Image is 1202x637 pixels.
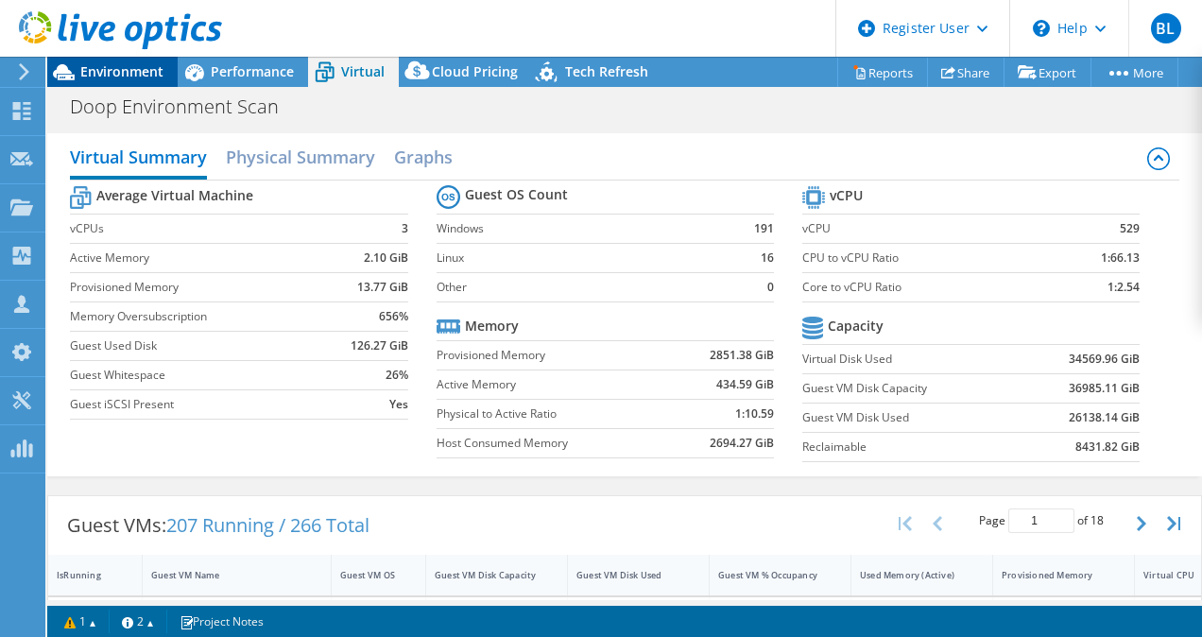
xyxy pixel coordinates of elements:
[51,610,110,633] a: 1
[828,317,884,336] b: Capacity
[226,138,375,176] h2: Physical Summary
[57,569,111,581] div: IsRunning
[341,62,385,80] span: Virtual
[386,366,408,385] b: 26%
[211,62,294,80] span: Performance
[70,219,327,238] label: vCPUs
[718,569,819,581] div: Guest VM % Occupancy
[109,610,167,633] a: 2
[1108,278,1140,297] b: 1:2.54
[1101,249,1140,267] b: 1:66.13
[802,438,1023,456] label: Reclaimable
[735,405,774,423] b: 1:10.59
[1090,58,1178,87] a: More
[402,219,408,238] b: 3
[437,219,730,238] label: Windows
[151,569,300,581] div: Guest VM Name
[1002,569,1103,581] div: Provisioned Memory
[96,186,253,205] b: Average Virtual Machine
[565,62,648,80] span: Tech Refresh
[48,496,388,555] div: Guest VMs:
[1008,508,1074,533] input: jump to page
[166,512,369,538] span: 207 Running / 266 Total
[70,138,207,180] h2: Virtual Summary
[394,138,453,176] h2: Graphs
[364,249,408,267] b: 2.10 GiB
[802,350,1023,369] label: Virtual Disk Used
[767,278,774,297] b: 0
[1004,58,1091,87] a: Export
[1143,569,1197,581] div: Virtual CPU
[389,395,408,414] b: Yes
[351,336,408,355] b: 126.27 GiB
[166,610,277,633] a: Project Notes
[70,395,327,414] label: Guest iSCSI Present
[1075,438,1140,456] b: 8431.82 GiB
[716,375,774,394] b: 434.59 GiB
[837,58,928,87] a: Reports
[437,405,668,423] label: Physical to Active Ratio
[465,317,519,336] b: Memory
[70,366,327,385] label: Guest Whitespace
[357,278,408,297] b: 13.77 GiB
[1069,408,1140,427] b: 26138.14 GiB
[465,185,568,204] b: Guest OS Count
[80,62,163,80] span: Environment
[437,375,668,394] label: Active Memory
[761,249,774,267] b: 16
[70,278,327,297] label: Provisioned Memory
[1033,20,1050,37] svg: \n
[70,336,327,355] label: Guest Used Disk
[710,434,774,453] b: 2694.27 GiB
[802,408,1023,427] label: Guest VM Disk Used
[927,58,1005,87] a: Share
[1090,512,1104,528] span: 18
[576,569,678,581] div: Guest VM Disk Used
[802,379,1023,398] label: Guest VM Disk Capacity
[830,186,863,205] b: vCPU
[802,278,1051,297] label: Core to vCPU Ratio
[340,569,394,581] div: Guest VM OS
[437,346,668,365] label: Provisioned Memory
[437,278,730,297] label: Other
[437,434,668,453] label: Host Consumed Memory
[70,249,327,267] label: Active Memory
[1069,350,1140,369] b: 34569.96 GiB
[979,508,1104,533] span: Page of
[860,569,961,581] div: Used Memory (Active)
[437,249,730,267] label: Linux
[710,346,774,365] b: 2851.38 GiB
[432,62,518,80] span: Cloud Pricing
[61,96,308,117] h1: Doop Environment Scan
[1069,379,1140,398] b: 36985.11 GiB
[802,219,1051,238] label: vCPU
[70,307,327,326] label: Memory Oversubscription
[1120,219,1140,238] b: 529
[754,219,774,238] b: 191
[435,569,536,581] div: Guest VM Disk Capacity
[379,307,408,326] b: 656%
[802,249,1051,267] label: CPU to vCPU Ratio
[1151,13,1181,43] span: BL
